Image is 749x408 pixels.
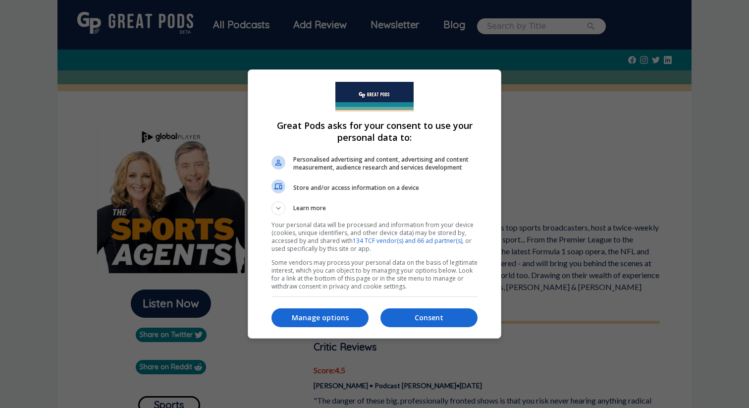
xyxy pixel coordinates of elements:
div: Great Pods asks for your consent to use your personal data to: [248,69,501,339]
span: Store and/or access information on a device [293,184,478,192]
p: Manage options [271,313,369,323]
a: 134 TCF vendor(s) and 66 ad partner(s) [353,236,462,245]
button: Manage options [271,308,369,327]
p: Some vendors may process your personal data on the basis of legitimate interest, which you can ob... [271,259,478,291]
h1: Great Pods asks for your consent to use your personal data to: [271,119,478,143]
img: Welcome to Great Pods [335,82,414,112]
button: Learn more [271,201,478,215]
span: Personalised advertising and content, advertising and content measurement, audience research and ... [293,156,478,172]
button: Consent [380,308,478,327]
p: Your personal data will be processed and information from your device (cookies, unique identifier... [271,221,478,253]
p: Consent [380,313,478,323]
span: Learn more [293,204,326,215]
